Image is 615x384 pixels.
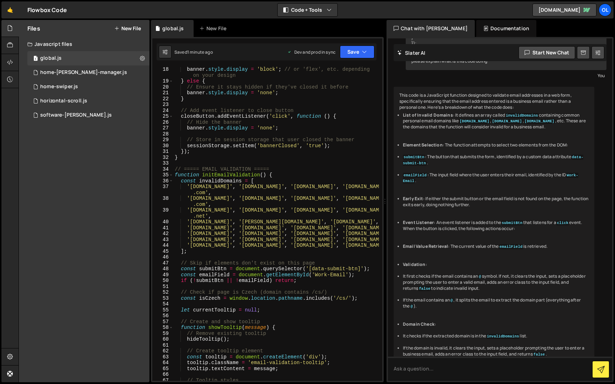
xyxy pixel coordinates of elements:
code: submitBtn [501,220,523,225]
div: 5165/32391.js [27,94,149,108]
h2: Slater AI [397,49,426,56]
div: 23 [152,102,173,108]
div: 61 [152,342,173,348]
div: home-swiper.js [40,84,78,90]
code: @ [410,304,413,309]
div: 20 [152,84,173,90]
li: : [403,321,589,327]
div: 35 [152,172,173,178]
code: @ [478,274,482,279]
code: Work-Email [403,173,578,184]
button: Save [340,46,374,58]
div: 5165/32396.js [27,80,149,94]
li: : The current value of the is retrieved. [403,244,589,250]
code: invalidDomains [486,334,520,339]
div: 64 [152,360,173,366]
div: 5165/32404.js [27,108,149,122]
div: 5165/32247.js [27,51,149,65]
div: 18 [152,66,173,78]
div: 21 [152,90,173,96]
div: 60 [152,336,173,342]
code: @ [450,298,453,303]
div: Saved [174,49,213,55]
strong: Element Selection [403,142,443,148]
li: : The function attempts to select two elements from the DOM: [403,142,589,148]
div: 55 [152,307,173,313]
div: global.js [40,55,62,62]
div: 50 [152,278,173,284]
a: [DOMAIN_NAME] [532,4,596,16]
div: 52 [152,289,173,295]
div: 48 [152,266,173,272]
div: horizontal-scroll.js [40,98,87,104]
div: 45 [152,249,173,255]
div: 51 [152,284,173,290]
button: Code + Tools [278,4,337,16]
button: New File [114,26,141,31]
li: : [403,262,589,268]
strong: Domain Check [403,321,435,327]
li: It first checks if the email contains an symbol. If not, it clears the input, sets a placeholder ... [403,273,589,291]
code: [DOMAIN_NAME] [459,119,490,124]
div: 41 [152,225,173,231]
div: 28 [152,131,173,137]
strong: Validation [403,261,426,267]
div: Javascript files [19,37,149,51]
div: 24 [152,108,173,114]
div: 42 [152,231,173,237]
div: 30 [152,143,173,149]
div: 66 [152,372,173,378]
div: 46 [152,254,173,260]
li: : The button that submits the form, identified by a custom data attribute . [403,154,589,166]
div: 62 [152,348,173,354]
div: 47 [152,260,173,266]
div: 29 [152,137,173,143]
div: 5165/9567.js [27,65,149,80]
div: 36 [152,178,173,184]
li: : The input field where the user enters their email, identified by the ID . [403,172,589,184]
a: 🤙 [1,1,19,18]
div: 25 [152,113,173,119]
div: 44 [152,242,173,249]
div: Dev and prod in sync [287,49,336,55]
div: 37 [152,184,173,196]
div: 22 [152,96,173,102]
span: 1 [33,56,38,62]
strong: List of Invalid Domains [403,112,453,118]
div: 65 [152,366,173,372]
div: Flowbox Code [27,6,67,14]
div: 40 [152,219,173,225]
div: 49 [152,272,173,278]
div: Chat with [PERSON_NAME] [387,20,475,37]
a: Ol [599,4,611,16]
li: If the email contains an , it splits the email to extract the domain part (everything after the ). [403,297,589,309]
div: 27 [152,125,173,131]
div: 32 [152,155,173,161]
div: 56 [152,313,173,319]
code: emailField [403,173,427,178]
div: 38 [152,196,173,207]
div: 39 [152,207,173,219]
div: software-[PERSON_NAME].js [40,112,112,118]
strong: Event Listener [403,219,434,225]
strong: Early Exit [403,196,423,202]
div: 19 [152,78,173,84]
li: : It defines an array called containing common personal email domains like , , , etc. These are t... [403,112,589,130]
div: 34 [152,166,173,172]
div: 31 [152,149,173,155]
code: [DOMAIN_NAME] [492,119,523,124]
code: invalidDomains [505,113,538,118]
code: [DOMAIN_NAME] [524,119,555,124]
div: 67 [152,378,173,384]
div: 43 [152,237,173,243]
div: home-[PERSON_NAME]-manager.js [40,69,127,76]
div: 58 [152,325,173,331]
div: 59 [152,331,173,337]
div: 53 [152,295,173,302]
strong: Email Value Retrieval [403,243,448,249]
div: You [408,72,605,79]
div: 26 [152,119,173,126]
button: Start new chat [519,46,575,59]
div: 63 [152,354,173,360]
div: 57 [152,319,173,325]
